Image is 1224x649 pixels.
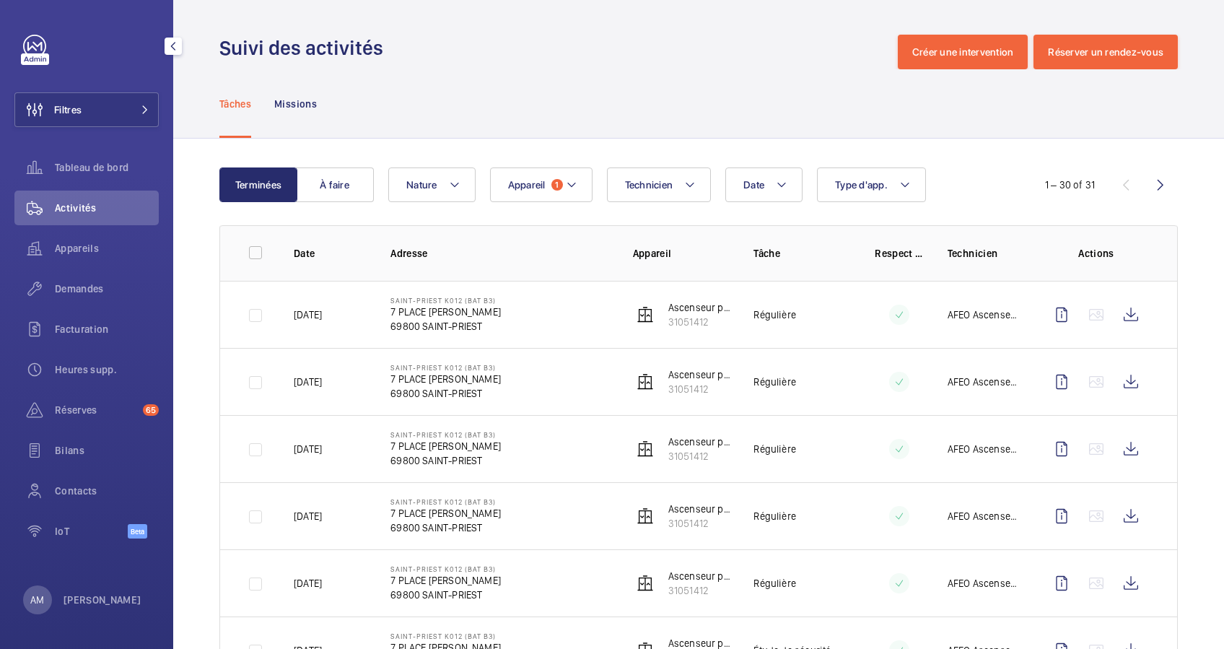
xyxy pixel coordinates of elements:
[55,322,159,336] span: Facturation
[668,435,731,449] p: Ascenseur principal
[219,167,297,202] button: Terminées
[1044,246,1148,261] p: Actions
[294,246,367,261] p: Date
[55,443,159,458] span: Bilans
[637,508,654,525] img: elevator.svg
[668,502,731,516] p: Ascenseur principal
[55,201,159,215] span: Activités
[390,453,501,468] p: 69800 SAINT-PRIEST
[753,442,796,456] p: Régulière
[1033,35,1178,69] button: Réserver un rendez-vous
[294,509,322,523] p: [DATE]
[390,430,501,439] p: SAINT‐PRIEST K012 (BAT B3)
[390,573,501,588] p: 7 PLACE [PERSON_NAME]
[219,97,251,111] p: Tâches
[55,403,137,417] span: Réserves
[294,308,322,322] p: [DATE]
[294,375,322,389] p: [DATE]
[948,576,1021,591] p: AFEO Ascenseurs & Automatismes
[948,375,1021,389] p: AFEO Ascenseurs & Automatismes
[390,439,501,453] p: 7 PLACE [PERSON_NAME]
[725,167,803,202] button: Date
[294,442,322,456] p: [DATE]
[753,509,796,523] p: Régulière
[835,179,888,191] span: Type d'app.
[390,588,501,602] p: 69800 SAINT-PRIEST
[508,179,546,191] span: Appareil
[296,167,374,202] button: À faire
[948,442,1021,456] p: AFEO Ascenseurs & Automatismes
[390,497,501,506] p: SAINT‐PRIEST K012 (BAT B3)
[948,246,1021,261] p: Technicien
[219,35,392,61] h1: Suivi des activités
[274,97,317,111] p: Missions
[55,282,159,296] span: Demandes
[390,319,501,334] p: 69800 SAINT-PRIEST
[390,520,501,535] p: 69800 SAINT-PRIEST
[607,167,712,202] button: Technicien
[390,565,501,573] p: SAINT‐PRIEST K012 (BAT B3)
[55,160,159,175] span: Tableau de bord
[948,509,1021,523] p: AFEO Ascenseurs & Automatismes
[390,632,501,640] p: SAINT‐PRIEST K012 (BAT B3)
[668,300,731,315] p: Ascenseur principal
[898,35,1028,69] button: Créer une intervention
[743,179,764,191] span: Date
[390,305,501,319] p: 7 PLACE [PERSON_NAME]
[390,506,501,520] p: 7 PLACE [PERSON_NAME]
[64,593,141,607] p: [PERSON_NAME]
[390,363,501,372] p: SAINT‐PRIEST K012 (BAT B3)
[55,524,128,539] span: IoT
[55,484,159,498] span: Contacts
[388,167,476,202] button: Nature
[753,375,796,389] p: Régulière
[1045,178,1095,192] div: 1 – 30 of 31
[637,440,654,458] img: elevator.svg
[390,386,501,401] p: 69800 SAINT-PRIEST
[128,524,147,539] span: Beta
[668,516,731,531] p: 31051412
[948,308,1021,322] p: AFEO Ascenseurs & Automatismes
[406,179,437,191] span: Nature
[753,576,796,591] p: Régulière
[668,583,731,598] p: 31051412
[637,575,654,592] img: elevator.svg
[390,372,501,386] p: 7 PLACE [PERSON_NAME]
[753,246,852,261] p: Tâche
[668,382,731,396] p: 31051412
[637,306,654,323] img: elevator.svg
[30,593,44,607] p: AM
[668,569,731,583] p: Ascenseur principal
[625,179,673,191] span: Technicien
[390,246,609,261] p: Adresse
[55,241,159,256] span: Appareils
[143,404,159,416] span: 65
[637,373,654,391] img: elevator.svg
[14,92,159,127] button: Filtres
[668,315,731,329] p: 31051412
[633,246,731,261] p: Appareil
[55,362,159,377] span: Heures supp.
[753,308,796,322] p: Régulière
[668,367,731,382] p: Ascenseur principal
[875,246,924,261] p: Respect délai
[390,296,501,305] p: SAINT‐PRIEST K012 (BAT B3)
[817,167,926,202] button: Type d'app.
[54,103,82,117] span: Filtres
[294,576,322,591] p: [DATE]
[490,167,593,202] button: Appareil1
[668,449,731,463] p: 31051412
[551,179,563,191] span: 1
